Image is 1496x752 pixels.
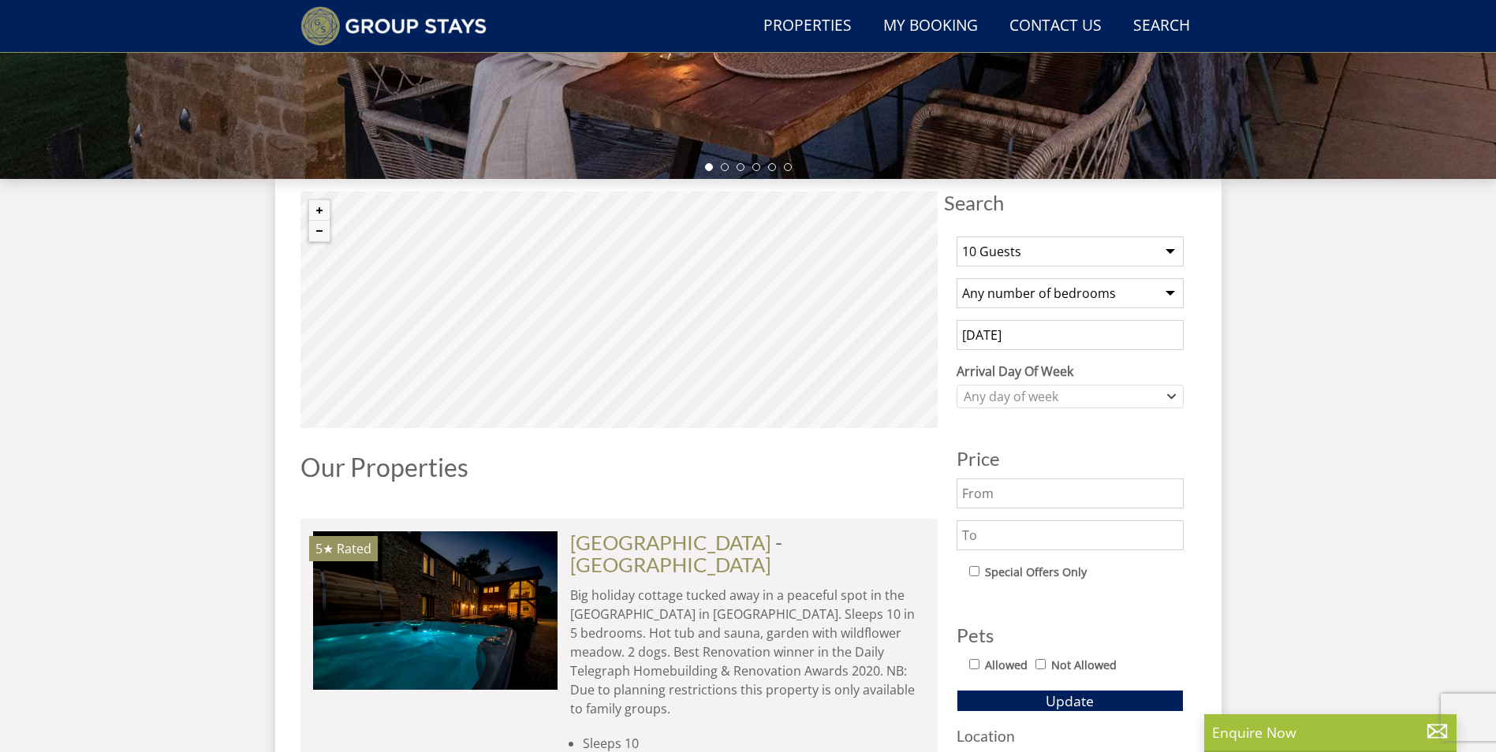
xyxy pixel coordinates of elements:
canvas: Map [300,192,938,428]
label: Arrival Day Of Week [957,362,1184,381]
img: somerset-sleeping-12.original.jpg [313,531,558,689]
h3: Location [957,728,1184,744]
img: Group Stays [300,6,487,46]
label: Allowed [985,657,1028,674]
a: Properties [757,9,858,44]
span: Rated [337,540,371,557]
label: Special Offers Only [985,564,1087,581]
span: Update [1046,691,1094,710]
input: Arrival Date [957,320,1184,350]
span: OTTERHEAD HOUSE has a 5 star rating under the Quality in Tourism Scheme [315,540,334,557]
a: [GEOGRAPHIC_DATA] [570,553,771,576]
div: Combobox [957,385,1184,408]
span: Search [944,192,1196,214]
a: Contact Us [1003,9,1108,44]
p: Enquire Now [1212,722,1449,743]
a: My Booking [877,9,984,44]
a: [GEOGRAPHIC_DATA] [570,530,771,554]
button: Zoom out [309,221,330,241]
span: - [570,530,782,576]
button: Zoom in [309,200,330,221]
a: 5★ Rated [313,531,558,689]
input: To [957,520,1184,550]
h3: Pets [957,625,1184,646]
label: Not Allowed [1051,657,1117,674]
button: Update [957,690,1184,712]
p: Big holiday cottage tucked away in a peaceful spot in the [GEOGRAPHIC_DATA] in [GEOGRAPHIC_DATA].... [570,586,925,718]
a: Search [1127,9,1196,44]
h1: Our Properties [300,453,938,481]
div: Any day of week [960,388,1164,405]
input: From [957,478,1184,508]
h3: Price [957,449,1184,469]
